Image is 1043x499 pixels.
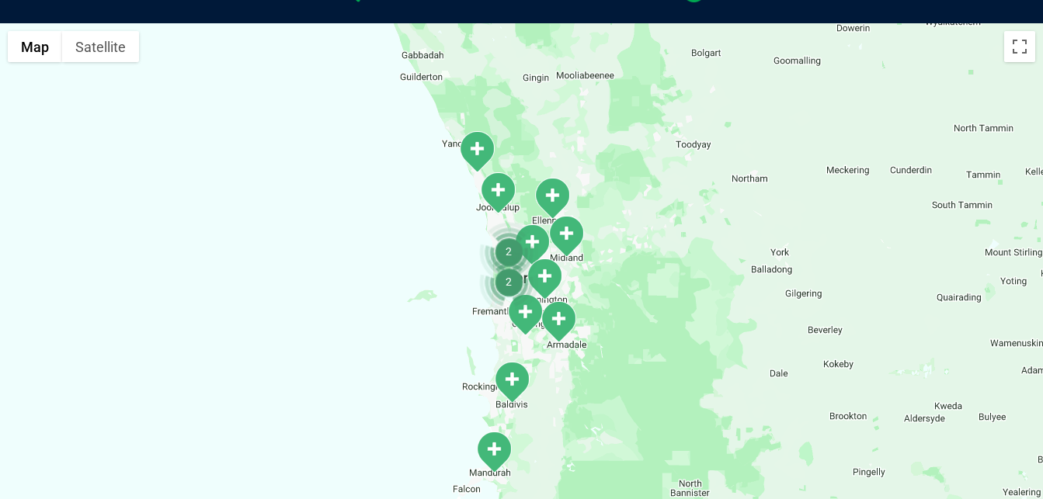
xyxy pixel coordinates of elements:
button: Show street map [8,31,62,62]
div: Cockburn [506,293,544,336]
div: Joondalup [478,172,517,214]
div: Cannington [525,258,564,300]
div: Armadale [539,300,578,343]
div: Mandurah [475,431,513,473]
div: Bedford [513,224,551,266]
button: Toggle fullscreen view [1004,31,1035,62]
div: Baldivis [492,361,531,404]
div: Ellenbrook [533,177,572,220]
div: Butler [457,130,496,173]
div: Midland [547,215,586,258]
div: 2 [479,252,538,311]
div: 2 [479,222,538,281]
button: Show satellite imagery [62,31,139,62]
